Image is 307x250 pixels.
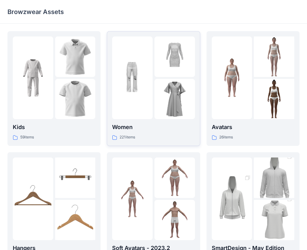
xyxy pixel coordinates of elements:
a: folder 1folder 2folder 3Women221items [107,31,200,146]
img: folder 2 [254,36,294,77]
p: Kids [13,123,95,132]
img: folder 3 [254,79,294,119]
img: folder 2 [154,157,195,198]
img: folder 1 [13,179,53,219]
img: folder 3 [254,190,294,250]
img: folder 2 [55,157,96,198]
img: folder 1 [212,58,252,98]
img: folder 2 [154,36,195,77]
img: folder 3 [55,79,96,119]
img: folder 1 [112,58,153,98]
a: folder 1folder 2folder 3Kids59items [7,31,101,146]
p: 59 items [20,134,34,141]
img: folder 3 [154,79,195,119]
img: folder 3 [154,200,195,240]
img: folder 2 [254,147,294,208]
img: folder 1 [13,58,53,98]
p: Avatars [212,123,294,132]
img: folder 1 [212,168,252,229]
p: 221 items [120,134,135,141]
p: Women [112,123,195,132]
img: folder 2 [55,36,96,77]
p: 26 items [219,134,233,141]
p: Browzwear Assets [7,7,64,16]
img: folder 3 [55,200,96,240]
img: folder 1 [112,179,153,219]
a: folder 1folder 2folder 3Avatars26items [206,31,300,146]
